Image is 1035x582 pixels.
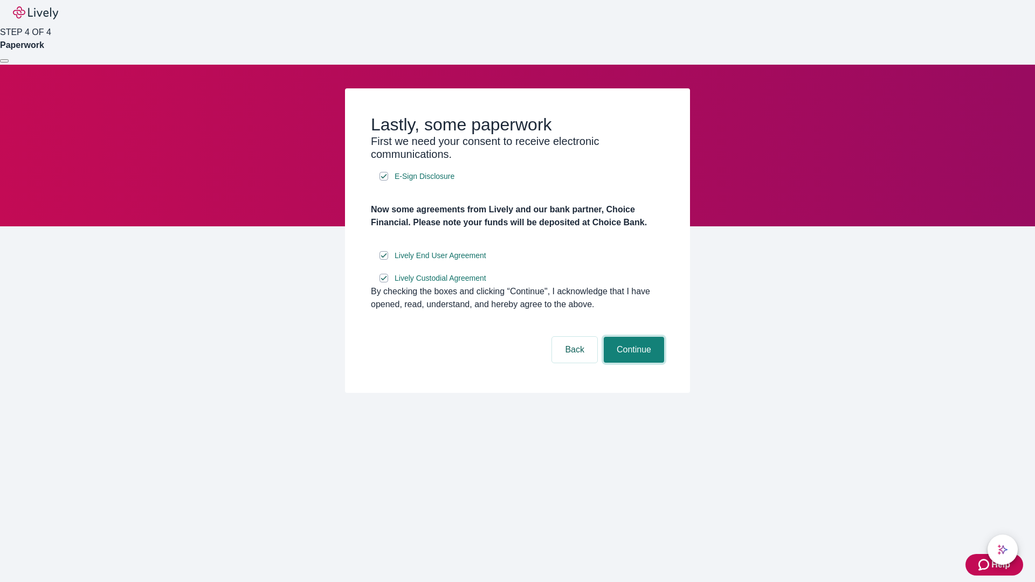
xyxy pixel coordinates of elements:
[997,544,1008,555] svg: Lively AI Assistant
[604,337,664,363] button: Continue
[392,272,488,285] a: e-sign disclosure document
[371,114,664,135] h2: Lastly, some paperwork
[371,135,664,161] h3: First we need your consent to receive electronic communications.
[965,554,1023,576] button: Zendesk support iconHelp
[13,6,58,19] img: Lively
[395,273,486,284] span: Lively Custodial Agreement
[392,249,488,262] a: e-sign disclosure document
[371,285,664,311] div: By checking the boxes and clicking “Continue", I acknowledge that I have opened, read, understand...
[392,170,457,183] a: e-sign disclosure document
[988,535,1018,565] button: chat
[395,250,486,261] span: Lively End User Agreement
[991,558,1010,571] span: Help
[978,558,991,571] svg: Zendesk support icon
[371,203,664,229] h4: Now some agreements from Lively and our bank partner, Choice Financial. Please note your funds wi...
[552,337,597,363] button: Back
[395,171,454,182] span: E-Sign Disclosure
